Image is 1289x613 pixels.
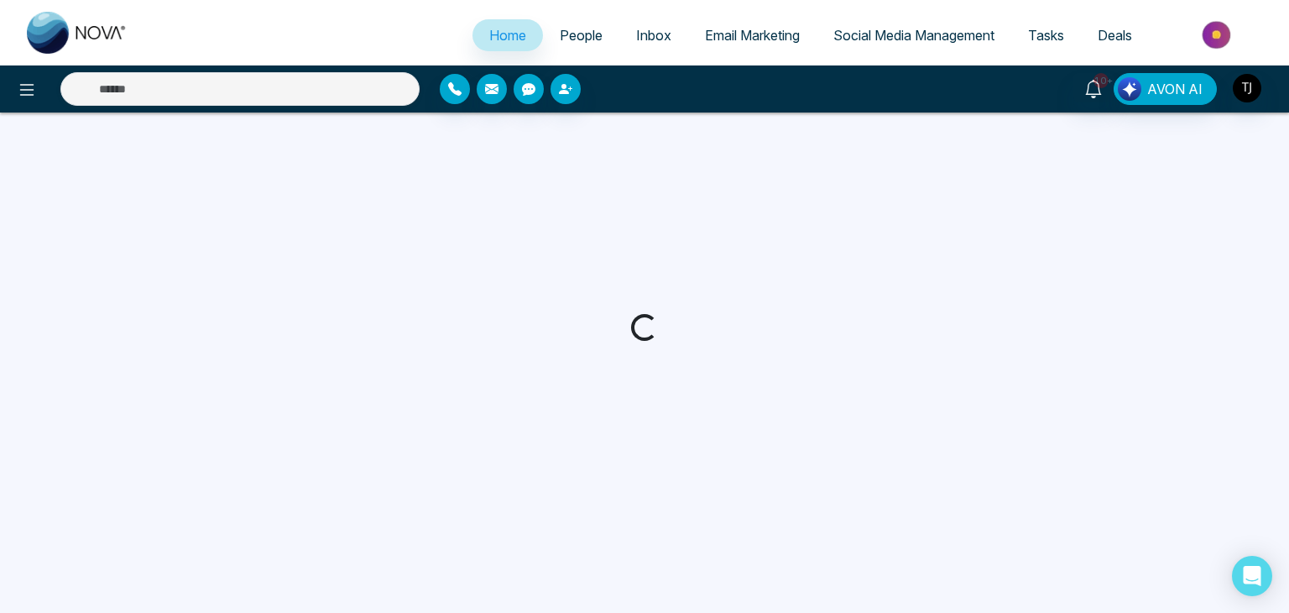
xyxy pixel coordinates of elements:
span: 10+ [1093,73,1109,88]
a: People [543,19,619,51]
img: Nova CRM Logo [27,12,128,54]
a: Deals [1081,19,1149,51]
span: Home [489,27,526,44]
a: Home [472,19,543,51]
div: Open Intercom Messenger [1232,556,1272,596]
span: AVON AI [1147,79,1203,99]
span: Deals [1098,27,1132,44]
span: People [560,27,603,44]
a: Inbox [619,19,688,51]
span: Inbox [636,27,671,44]
a: Email Marketing [688,19,817,51]
img: User Avatar [1233,74,1261,102]
span: Email Marketing [705,27,800,44]
a: Social Media Management [817,19,1011,51]
button: AVON AI [1114,73,1217,105]
span: Social Media Management [833,27,994,44]
span: Tasks [1028,27,1064,44]
a: 10+ [1073,73,1114,102]
img: Market-place.gif [1157,16,1279,54]
a: Tasks [1011,19,1081,51]
img: Lead Flow [1118,77,1141,101]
